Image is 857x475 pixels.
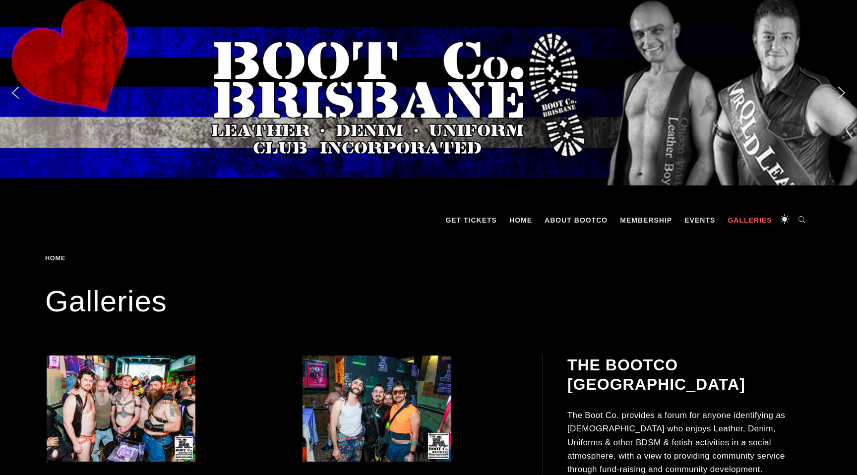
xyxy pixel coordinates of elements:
[504,205,537,235] a: Home
[723,205,777,235] a: Galleries
[45,255,122,262] div: Breadcrumbs
[45,282,812,321] h1: Galleries
[45,254,69,262] a: Home
[440,205,502,235] a: GET TICKETS
[540,205,612,235] a: About BootCo
[615,205,677,235] a: Membership
[7,85,23,101] img: previous arrow
[834,85,850,101] img: next arrow
[567,356,810,394] h2: The BootCo [GEOGRAPHIC_DATA]
[679,205,720,235] a: Events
